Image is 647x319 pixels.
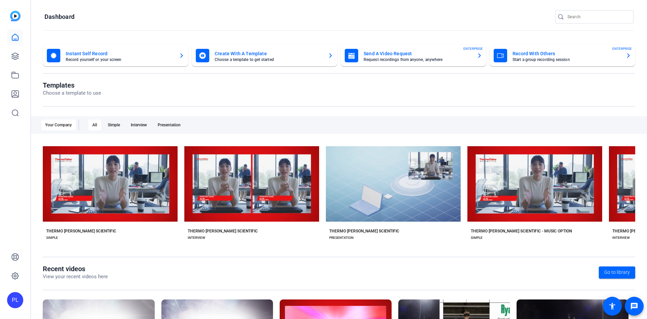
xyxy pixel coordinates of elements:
mat-card-subtitle: Record yourself or your screen [66,58,174,62]
div: PL [7,292,23,308]
div: THERMO [PERSON_NAME] SCIENTIFIC [188,228,258,234]
a: Go to library [599,266,635,279]
div: SIMPLE [46,235,58,241]
button: Create With A TemplateChoose a template to get started [192,45,337,66]
p: View your recent videos here [43,273,108,281]
div: PRESENTATION [329,235,353,241]
div: All [88,120,101,130]
div: SIMPLE [471,235,483,241]
input: Search [567,13,628,21]
div: INTERVIEW [188,235,205,241]
button: Send A Video RequestRequest recordings from anyone, anywhereENTERPRISE [341,45,486,66]
h1: Recent videos [43,265,108,273]
img: blue-gradient.svg [10,11,21,21]
div: INTERVIEW [612,235,630,241]
div: Presentation [154,120,185,130]
h1: Dashboard [44,13,74,21]
div: Your Company [41,120,76,130]
mat-icon: message [630,302,638,310]
mat-card-subtitle: Request recordings from anyone, anywhere [364,58,471,62]
mat-card-title: Send A Video Request [364,50,471,58]
mat-card-title: Create With A Template [215,50,322,58]
mat-card-title: Record With Others [513,50,620,58]
mat-icon: accessibility [608,302,616,310]
span: ENTERPRISE [463,46,483,51]
span: ENTERPRISE [612,46,632,51]
p: Choose a template to use [43,89,101,97]
mat-card-subtitle: Choose a template to get started [215,58,322,62]
div: THERMO [PERSON_NAME] SCIENTIFIC - MUSIC OPTION [471,228,572,234]
mat-card-subtitle: Start a group recording session [513,58,620,62]
div: THERMO [PERSON_NAME] SCIENTIFIC [329,228,399,234]
button: Record With OthersStart a group recording sessionENTERPRISE [490,45,635,66]
h1: Templates [43,81,101,89]
div: THERMO [PERSON_NAME] SCIENTIFIC [46,228,116,234]
div: Interview [127,120,151,130]
mat-card-title: Instant Self Record [66,50,174,58]
span: Go to library [604,269,630,276]
button: Instant Self RecordRecord yourself or your screen [43,45,188,66]
div: Simple [104,120,124,130]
